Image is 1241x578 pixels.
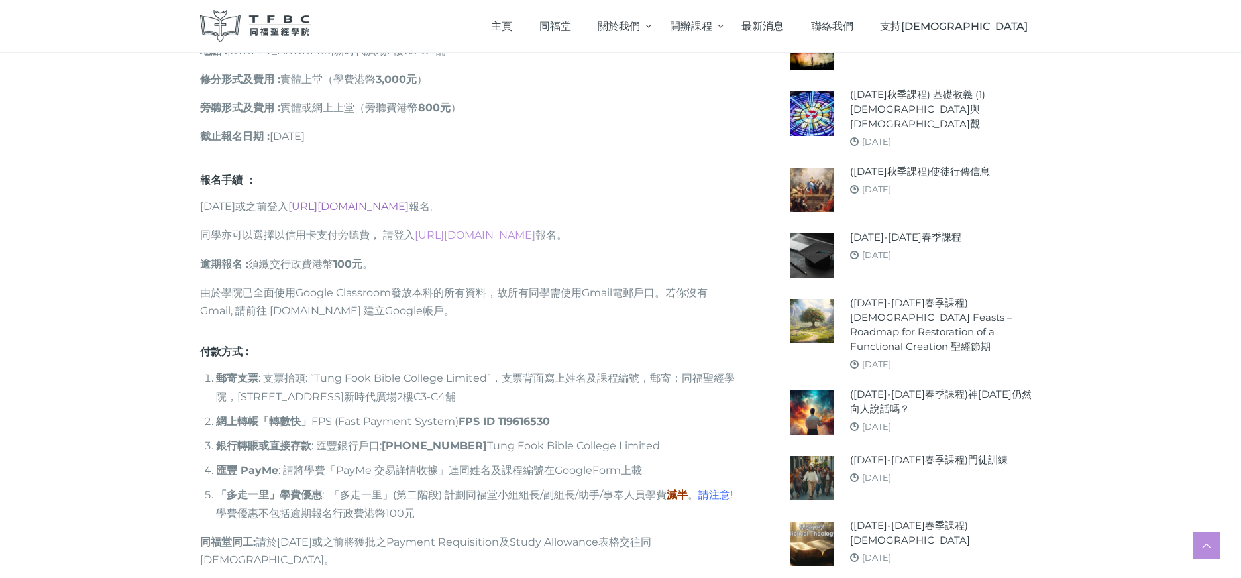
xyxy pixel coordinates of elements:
a: [DATE] [862,421,891,432]
a: 同福堂 [525,7,584,46]
li: : 匯豐銀行戶口: Tung Fook Bible College Limited [216,437,737,455]
span: 請注意! [698,489,733,501]
a: 關於我們 [584,7,656,46]
strong: [PHONE_NUMBER] [382,439,487,452]
strong: FPS ID 119616530 [459,415,550,428]
strong: 網上轉帳「轉數快」 [216,415,311,428]
a: [DATE] [862,552,891,563]
span: 主頁 [491,20,512,32]
strong: 截止報名日期 : [200,130,270,143]
p: 同學亦可以選擇以信用卡支付旁聽費， 請登入 報名。 [200,226,737,244]
span: 支持[DEMOGRAPHIC_DATA] [880,20,1028,32]
strong: 匯豐 PayMe [216,464,278,477]
strong: 旁聽形式及費用 : [200,101,280,114]
a: ([DATE]-[DATE]春季課程)[DEMOGRAPHIC_DATA] [850,518,1042,548]
span: 同福堂 [539,20,571,32]
b: 付款方式 : [200,345,248,358]
img: (2025年秋季課程) 基礎教義 (1) 聖靈觀與教會觀 [790,91,834,135]
a: 主頁 [478,7,526,46]
b: 同福堂同工: [200,536,256,548]
span: 減半 [667,489,688,501]
span: 關於我們 [598,20,640,32]
a: [DATE] [862,359,891,369]
strong: 「多走一里」學費優惠 [216,489,322,501]
a: ([DATE]-[DATE]春季課程) [DEMOGRAPHIC_DATA] Feasts – Roadmap for Restoration of a Functional Creation ... [850,296,1042,354]
a: 開辦課程 [656,7,728,46]
img: (2024-25年春季課程) Biblical Feasts – Roadmap for Restoration of a Functional Creation 聖經節期 [790,299,834,343]
strong: 地點 : [200,44,227,57]
li: : 支票抬頭: “Tung Fook Bible College Limited”，支票背面寫上姓名及課程編號，郵寄：同福聖經學院，[STREET_ADDRESS]新時代廣場2樓C3-C4舖 [216,369,737,405]
a: 支持[DEMOGRAPHIC_DATA] [867,7,1042,46]
li: FPS (Fast Payment System) [216,412,737,430]
span: 開辦課程 [670,20,712,32]
img: 同福聖經學院 TFBC [200,10,311,42]
p: 實體或網上上堂（旁聽費港幣 ） [200,99,737,117]
img: (2025年秋季課程)使徒行傳信息 [790,168,834,212]
img: (2024-25年春季課程)門徒訓練 [790,456,834,500]
li: : 請將學費「PayMe 交易詳情收據」連同姓名及課程編號在GoogleForm上載 [216,461,737,479]
p: [DATE] [200,127,737,145]
a: [URL][DOMAIN_NAME] [415,229,535,241]
a: [DATE]-[DATE]春季課程 [850,230,961,245]
a: ([DATE]-[DATE]春季課程)門徒訓練 [850,453,1008,467]
li: : 「多走一里」(第二階段) 計劃同福堂小組組長/副組長/助手/事奉人員學費 。 [216,486,737,522]
img: (2024-25年春季課程)聖經神學 [790,522,834,566]
a: ([DATE]秋季課程)使徒行傳信息 [850,164,990,179]
p: 請於[DATE]或之前將獲批之Payment Requisition及Study Allowance表格交往同[DEMOGRAPHIC_DATA]。 [200,533,737,569]
a: ([DATE]-[DATE]春季課程)神[DATE]仍然向人說話嗎？ [850,387,1042,416]
a: [DATE] [862,184,891,194]
strong: 修分形式及費用 : [200,73,280,86]
a: 聯絡我們 [797,7,867,46]
a: [DATE] [862,472,891,483]
img: (2024-25年春季課程)神今天仍然向人說話嗎？ [790,390,834,435]
img: 2024-25年春季課程 [790,233,834,278]
strong: 報名手續 ： [200,174,256,186]
span: 學費優惠不包括逾期報名行政費港幣100元 [216,507,415,520]
span: 聯絡我們 [811,20,853,32]
span: 最新消息 [741,20,784,32]
a: Scroll to top [1193,532,1220,559]
strong: 100元 [333,258,362,270]
a: 最新消息 [728,7,798,46]
strong: 銀行轉賬或直接 [216,439,311,452]
p: 由於學院已全面使用Google Classroom發放本科的所有資料，故所有同學需使用Gmail電郵戶口。若你沒有Gmail, 請前往 [DOMAIN_NAME] 建立Google帳戶。 [200,284,737,319]
span: 存款 [290,439,311,452]
a: [DATE] [862,136,891,146]
strong: 逾期報名 : [200,258,248,270]
p: [DATE]或之前登入 報名。 [200,198,737,215]
strong: 郵寄支票 [216,372,258,384]
p: 實體上堂（學費港幣 ） [200,70,737,88]
p: 須繳交行政費港幣 。 [200,255,737,273]
strong: 3,000元 [376,73,417,86]
strong: 800元 [418,101,451,114]
a: [DATE] [862,249,891,260]
a: [URL][DOMAIN_NAME] [288,200,409,213]
a: ([DATE]秋季課程) 基礎教義 (1) [DEMOGRAPHIC_DATA]與[DEMOGRAPHIC_DATA]觀 [850,87,1042,131]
